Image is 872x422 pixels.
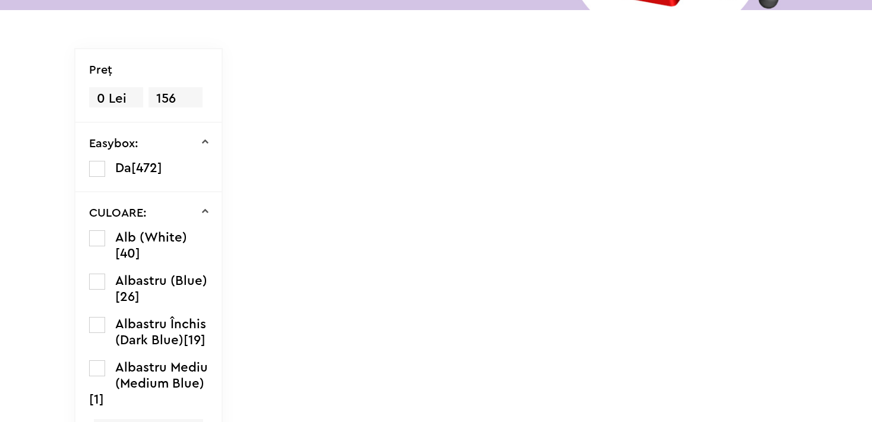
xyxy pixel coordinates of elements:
p: Easybox: [89,138,138,150]
span: Da [115,161,131,174]
span: [26] [115,290,140,303]
span: Albastru Închis (Dark Blue) [115,318,206,347]
p: Preţ [89,64,112,76]
span: [19] [184,334,206,347]
span: 0 Lei [89,87,143,110]
p: CULOARE: [89,207,147,219]
span: Albastru Mediu (Medium Blue) [115,361,208,390]
span: [1] [89,393,104,406]
span: Alb (White) [115,231,187,244]
span: [40] [115,247,140,260]
span: 156 Lei [149,87,203,126]
span: [472] [131,161,162,174]
span: Albastru (Blue) [115,274,207,287]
